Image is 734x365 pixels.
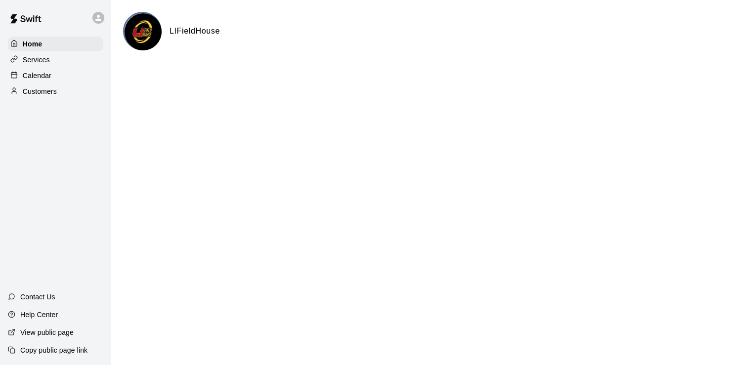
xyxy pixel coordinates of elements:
[8,37,103,51] a: Home
[20,310,58,320] p: Help Center
[20,345,87,355] p: Copy public page link
[8,84,103,99] a: Customers
[20,327,74,337] p: View public page
[23,39,43,49] p: Home
[8,52,103,67] a: Services
[125,13,162,50] img: LIFieldHouse logo
[20,292,55,302] p: Contact Us
[8,68,103,83] a: Calendar
[23,86,57,96] p: Customers
[23,55,50,65] p: Services
[23,71,51,81] p: Calendar
[170,25,220,38] h6: LIFieldHouse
